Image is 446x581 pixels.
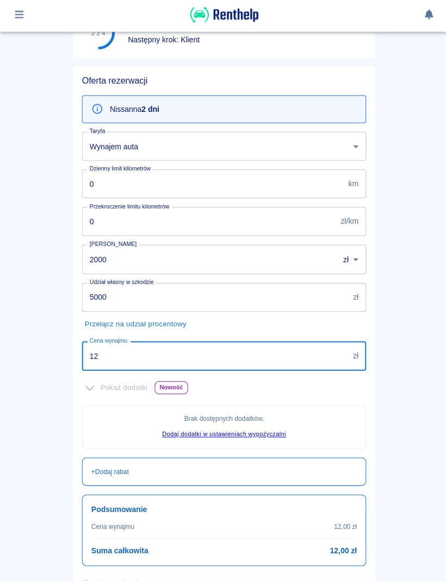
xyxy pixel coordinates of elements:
p: zł [351,351,357,363]
label: Przekroczenie limitu kilometrów [89,204,169,212]
label: [PERSON_NAME] [89,242,136,250]
img: Renthelp logo [189,9,257,27]
h6: Podsumowanie [91,504,355,516]
h6: 12,00 zł [329,546,355,557]
h5: Oferta rezerwacji [82,78,364,89]
div: zł [334,247,364,275]
a: Dodaj dodatki w ustawieniach wypożyczalni [162,432,284,438]
p: + Dodaj rabat [91,468,128,477]
label: Taryfa [89,129,104,137]
p: 12,00 zł [332,522,355,532]
button: Przełącz na udział procentowy [82,318,188,334]
div: Wynajem auta [82,134,364,163]
label: Dzienny limit kilometrów [89,167,150,175]
h6: Suma całkowita [91,546,147,557]
p: Nissan na [109,106,158,117]
div: 2 z 4 [91,33,105,40]
b: 2 dni [141,107,158,116]
p: Cena wynajmu [91,522,134,532]
p: Brak dostępnych dodatków . [91,415,355,425]
p: km [346,180,357,192]
p: Następny krok: Klient [127,37,199,48]
span: Nowość [154,383,187,394]
label: Cena wynajmu [89,338,127,346]
a: Renthelp logo [189,20,257,29]
p: zł [351,293,357,305]
p: zł/km [339,218,357,229]
label: Udział własny w szkodzie [89,280,153,288]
